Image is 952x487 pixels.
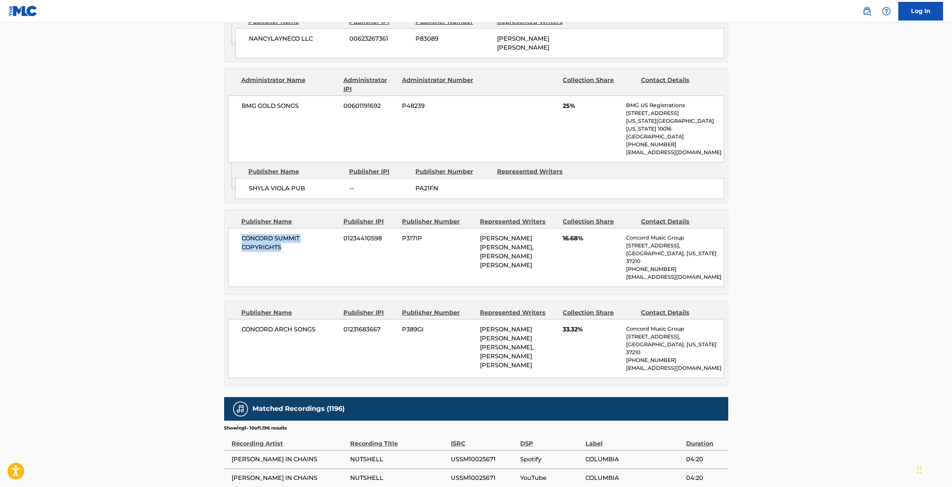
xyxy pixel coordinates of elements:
[349,184,410,193] span: --
[232,455,346,464] span: [PERSON_NAME] IN CHAINS
[402,308,474,317] div: Publisher Number
[9,6,38,16] img: MLC Logo
[241,76,338,94] div: Administrator Name
[402,217,474,226] div: Publisher Number
[343,234,396,243] span: 01234410598
[242,102,338,110] span: BMG GOLD SONGS
[236,405,245,413] img: Matched Recordings
[252,405,345,413] h5: Matched Recordings (1196)
[232,431,346,448] div: Recording Artist
[686,474,724,483] span: 04:20
[879,4,894,19] div: Help
[343,308,396,317] div: Publisher IPI
[349,34,410,43] span: 00623267361
[415,34,491,43] span: P83089
[915,451,952,487] iframe: Chat Widget
[626,364,723,372] p: [EMAIL_ADDRESS][DOMAIN_NAME]
[415,167,491,176] div: Publisher Number
[480,235,534,269] span: [PERSON_NAME] [PERSON_NAME], [PERSON_NAME] [PERSON_NAME]
[626,250,723,265] p: [GEOGRAPHIC_DATA], [US_STATE] 37210
[249,184,344,193] span: SHYLA VIOLA PUB
[626,234,723,242] p: Concord Music Group
[641,308,713,317] div: Contact Details
[563,102,620,110] span: 25%
[686,431,724,448] div: Duration
[415,184,491,193] span: PA21FN
[626,341,723,356] p: [GEOGRAPHIC_DATA], [US_STATE] 37210
[241,217,338,226] div: Publisher Name
[626,102,723,109] p: BMG US Registrations
[520,474,581,483] span: YouTube
[563,308,635,317] div: Collection Share
[585,455,682,464] span: COLUMBIA
[863,7,871,16] img: search
[343,102,396,110] span: 00601191692
[480,326,534,369] span: [PERSON_NAME] [PERSON_NAME] [PERSON_NAME], [PERSON_NAME] [PERSON_NAME]
[497,167,573,176] div: Represented Writers
[497,35,549,51] span: [PERSON_NAME] [PERSON_NAME]
[626,109,723,117] p: [STREET_ADDRESS]
[626,325,723,333] p: Concord Music Group
[242,325,338,334] span: CONCORD ARCH SONGS
[350,474,447,483] span: NUTSHELL
[248,167,343,176] div: Publisher Name
[402,234,474,243] span: P317IP
[520,431,581,448] div: DSP
[686,455,724,464] span: 04:20
[563,76,635,94] div: Collection Share
[860,4,874,19] a: Public Search
[626,356,723,364] p: [PHONE_NUMBER]
[451,455,517,464] span: USSM10025671
[882,7,891,16] img: help
[563,325,620,334] span: 33.32%
[349,167,410,176] div: Publisher IPI
[242,234,338,252] span: CONCORD SUMMIT COPYRIGHTS
[241,308,338,317] div: Publisher Name
[917,459,921,481] div: Drag
[249,34,344,43] span: NANCYLAYNECO LLC
[626,265,723,273] p: [PHONE_NUMBER]
[451,431,517,448] div: ISRC
[480,308,557,317] div: Represented Writers
[343,217,396,226] div: Publisher IPI
[563,234,620,243] span: 16.68%
[626,333,723,341] p: [STREET_ADDRESS],
[520,455,581,464] span: Spotify
[626,133,723,141] p: [GEOGRAPHIC_DATA]
[350,455,447,464] span: NUTSHELL
[343,76,396,94] div: Administrator IPI
[626,141,723,149] p: [PHONE_NUMBER]
[451,474,517,483] span: USSM10025671
[626,149,723,156] p: [EMAIL_ADDRESS][DOMAIN_NAME]
[585,474,682,483] span: COLUMBIA
[402,102,474,110] span: P48239
[641,217,713,226] div: Contact Details
[626,117,723,133] p: [US_STATE][GEOGRAPHIC_DATA][US_STATE] 10016
[402,325,474,334] span: P389GI
[641,76,713,94] div: Contact Details
[402,76,474,94] div: Administrator Number
[898,2,943,21] a: Log In
[626,273,723,281] p: [EMAIL_ADDRESS][DOMAIN_NAME]
[626,242,723,250] p: [STREET_ADDRESS],
[224,425,287,431] p: Showing 1 - 10 of 1,196 results
[563,217,635,226] div: Collection Share
[232,474,346,483] span: [PERSON_NAME] IN CHAINS
[585,431,682,448] div: Label
[480,217,557,226] div: Represented Writers
[350,431,447,448] div: Recording Title
[343,325,396,334] span: 01231683667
